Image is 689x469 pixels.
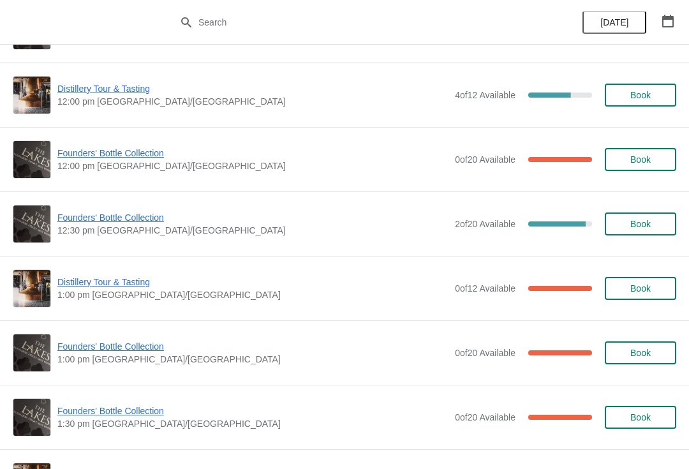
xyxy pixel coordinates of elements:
span: Book [630,154,651,165]
button: Book [605,212,676,235]
span: Book [630,348,651,358]
img: Distillery Tour & Tasting | | 12:00 pm Europe/London [13,77,50,114]
span: [DATE] [600,17,628,27]
span: Distillery Tour & Tasting [57,276,448,288]
span: 12:30 pm [GEOGRAPHIC_DATA]/[GEOGRAPHIC_DATA] [57,224,448,237]
span: 1:30 pm [GEOGRAPHIC_DATA]/[GEOGRAPHIC_DATA] [57,417,448,430]
span: Distillery Tour & Tasting [57,82,448,95]
span: 1:00 pm [GEOGRAPHIC_DATA]/[GEOGRAPHIC_DATA] [57,288,448,301]
span: Book [630,90,651,100]
button: Book [605,341,676,364]
img: Founders' Bottle Collection | | 12:00 pm Europe/London [13,141,50,178]
img: Founders' Bottle Collection | | 1:30 pm Europe/London [13,399,50,436]
span: 0 of 20 Available [455,412,515,422]
span: Founders' Bottle Collection [57,147,448,160]
img: Founders' Bottle Collection | | 1:00 pm Europe/London [13,334,50,371]
span: Founders' Bottle Collection [57,211,448,224]
span: Founders' Bottle Collection [57,340,448,353]
span: 0 of 20 Available [455,154,515,165]
span: Book [630,412,651,422]
span: 0 of 20 Available [455,348,515,358]
button: Book [605,277,676,300]
span: 4 of 12 Available [455,90,515,100]
button: [DATE] [582,11,646,34]
img: Distillery Tour & Tasting | | 1:00 pm Europe/London [13,270,50,307]
span: 1:00 pm [GEOGRAPHIC_DATA]/[GEOGRAPHIC_DATA] [57,353,448,366]
button: Book [605,406,676,429]
span: Founders' Bottle Collection [57,405,448,417]
span: 12:00 pm [GEOGRAPHIC_DATA]/[GEOGRAPHIC_DATA] [57,160,448,172]
span: Book [630,219,651,229]
span: Book [630,283,651,294]
button: Book [605,84,676,107]
input: Search [198,11,517,34]
img: Founders' Bottle Collection | | 12:30 pm Europe/London [13,205,50,242]
span: 0 of 12 Available [455,283,515,294]
span: 2 of 20 Available [455,219,515,229]
button: Book [605,148,676,171]
span: 12:00 pm [GEOGRAPHIC_DATA]/[GEOGRAPHIC_DATA] [57,95,448,108]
